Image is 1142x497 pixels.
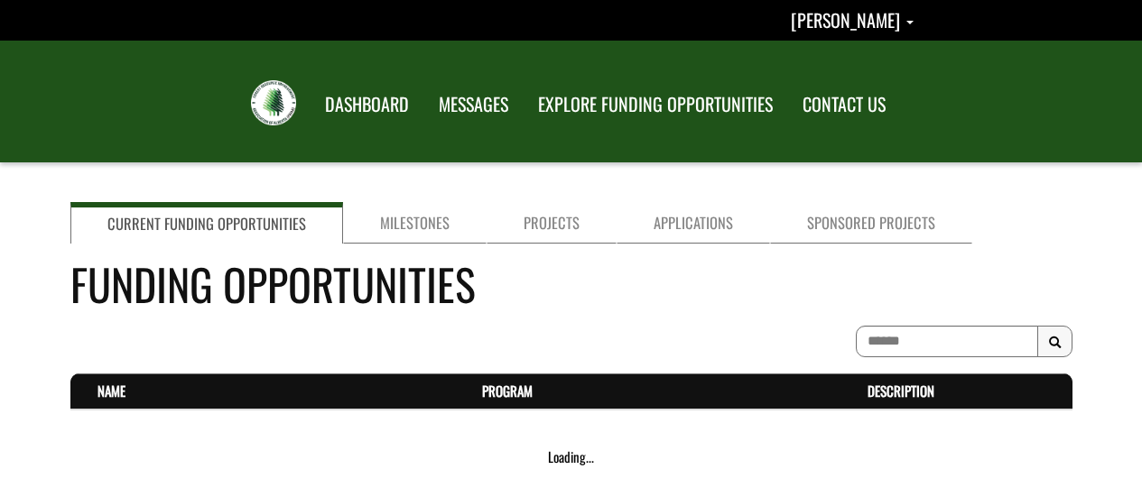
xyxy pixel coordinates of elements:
[770,202,972,244] a: Sponsored Projects
[789,82,899,127] a: CONTACT US
[343,202,487,244] a: Milestones
[70,447,1072,466] div: Loading...
[791,6,914,33] a: Marcel LeCoure
[487,202,617,244] a: Projects
[1037,326,1072,358] button: Search Results
[309,77,899,127] nav: Main Navigation
[482,381,533,400] a: Program
[856,326,1038,357] input: To search on partial text, use the asterisk (*) wildcard character.
[617,202,770,244] a: Applications
[251,80,296,125] img: FRIAA Submissions Portal
[525,82,786,127] a: EXPLORE FUNDING OPPORTUNITIES
[791,6,900,33] span: [PERSON_NAME]
[70,252,1072,316] h4: Funding Opportunities
[311,82,422,127] a: DASHBOARD
[70,202,343,244] a: Current Funding Opportunities
[868,381,934,400] a: Description
[97,381,125,400] a: Name
[425,82,522,127] a: MESSAGES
